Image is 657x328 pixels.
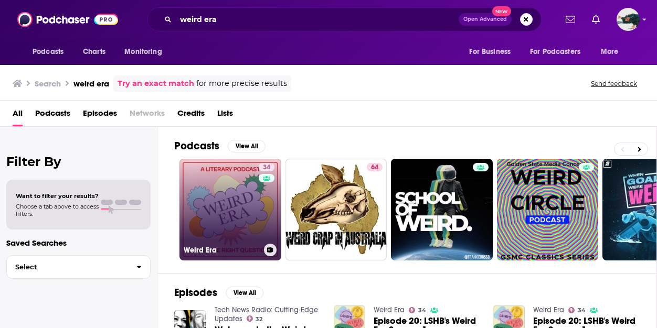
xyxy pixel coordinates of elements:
[256,317,262,322] span: 32
[617,8,640,31] img: User Profile
[13,105,23,126] a: All
[523,42,596,62] button: open menu
[83,105,117,126] a: Episodes
[130,105,165,126] span: Networks
[33,45,63,59] span: Podcasts
[196,78,287,90] span: for more precise results
[6,238,151,248] p: Saved Searches
[617,8,640,31] button: Show profile menu
[35,79,61,89] h3: Search
[259,163,274,171] a: 34
[226,287,263,299] button: View All
[594,42,632,62] button: open menu
[147,7,542,31] div: Search podcasts, credits, & more...
[83,45,105,59] span: Charts
[6,154,151,169] h2: Filter By
[217,105,233,126] a: Lists
[184,246,260,255] h3: Weird Era
[263,162,270,173] span: 34
[601,45,619,59] span: More
[174,139,219,152] h2: Podcasts
[16,203,99,217] span: Choose a tab above to access filters.
[462,42,524,62] button: open menu
[215,305,318,323] a: Tech News Radio: Cutting-Edge Updates
[588,79,640,88] button: Send feedback
[76,42,112,62] a: Charts
[6,255,151,279] button: Select
[118,78,194,90] a: Try an exact match
[367,163,383,171] a: 64
[285,159,387,260] a: 64
[247,315,263,322] a: 32
[418,308,426,313] span: 34
[73,79,109,89] h3: weird era
[530,45,580,59] span: For Podcasters
[561,10,579,28] a: Show notifications dropdown
[179,159,281,260] a: 34Weird Era
[492,6,511,16] span: New
[17,9,118,29] img: Podchaser - Follow, Share and Rate Podcasts
[469,45,511,59] span: For Business
[228,140,266,152] button: View All
[578,308,586,313] span: 34
[35,105,70,126] a: Podcasts
[124,45,162,59] span: Monitoring
[25,42,77,62] button: open menu
[617,8,640,31] span: Logged in as fsg.publicity
[463,17,507,22] span: Open Advanced
[16,192,99,200] span: Want to filter your results?
[176,11,459,28] input: Search podcasts, credits, & more...
[459,13,512,26] button: Open AdvancedNew
[117,42,175,62] button: open menu
[177,105,205,126] a: Credits
[533,305,564,314] a: Weird Era
[374,305,405,314] a: Weird Era
[588,10,604,28] a: Show notifications dropdown
[174,286,217,299] h2: Episodes
[7,264,128,270] span: Select
[371,162,378,173] span: 64
[568,307,586,313] a: 34
[409,307,426,313] a: 34
[174,286,263,299] a: EpisodesView All
[174,139,266,152] a: PodcastsView All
